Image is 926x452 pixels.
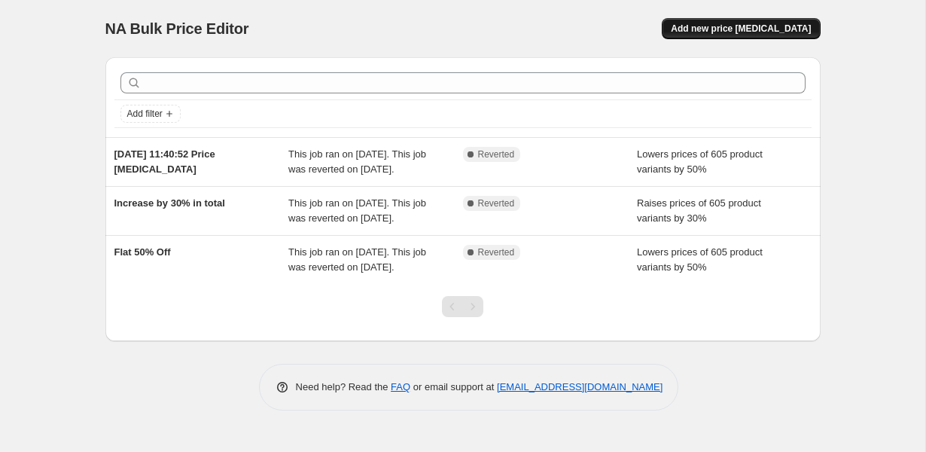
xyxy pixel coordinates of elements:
[127,108,163,120] span: Add filter
[637,148,763,175] span: Lowers prices of 605 product variants by 50%
[442,296,483,317] nav: Pagination
[296,381,391,392] span: Need help? Read the
[114,197,225,209] span: Increase by 30% in total
[637,246,763,273] span: Lowers prices of 605 product variants by 50%
[391,381,410,392] a: FAQ
[105,20,249,37] span: NA Bulk Price Editor
[478,197,515,209] span: Reverted
[114,148,215,175] span: [DATE] 11:40:52 Price [MEDICAL_DATA]
[478,246,515,258] span: Reverted
[114,246,171,258] span: Flat 50% Off
[662,18,820,39] button: Add new price [MEDICAL_DATA]
[120,105,181,123] button: Add filter
[410,381,497,392] span: or email support at
[497,381,663,392] a: [EMAIL_ADDRESS][DOMAIN_NAME]
[288,148,426,175] span: This job ran on [DATE]. This job was reverted on [DATE].
[288,197,426,224] span: This job ran on [DATE]. This job was reverted on [DATE].
[478,148,515,160] span: Reverted
[637,197,761,224] span: Raises prices of 605 product variants by 30%
[288,246,426,273] span: This job ran on [DATE]. This job was reverted on [DATE].
[671,23,811,35] span: Add new price [MEDICAL_DATA]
